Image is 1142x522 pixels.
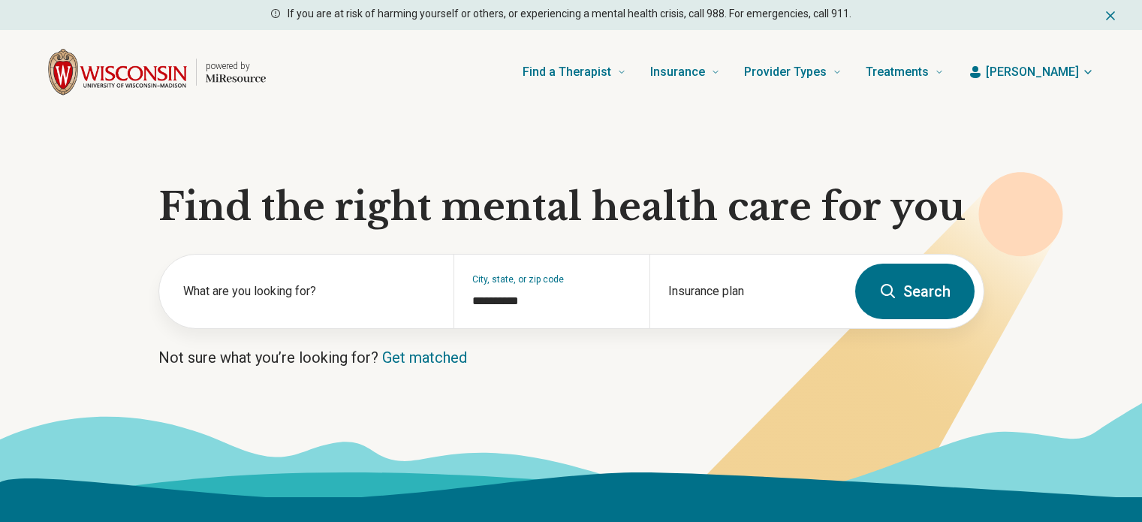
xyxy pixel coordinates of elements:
[48,48,266,96] a: Home page
[855,264,975,319] button: Search
[986,63,1079,81] span: [PERSON_NAME]
[523,42,626,102] a: Find a Therapist
[523,62,611,83] span: Find a Therapist
[158,347,984,368] p: Not sure what you’re looking for?
[866,62,929,83] span: Treatments
[866,42,944,102] a: Treatments
[158,185,984,230] h1: Find the right mental health care for you
[1103,6,1118,24] button: Dismiss
[382,349,467,367] a: Get matched
[206,60,266,72] p: powered by
[288,6,851,22] p: If you are at risk of harming yourself or others, or experiencing a mental health crisis, call 98...
[183,282,435,300] label: What are you looking for?
[650,42,720,102] a: Insurance
[744,62,827,83] span: Provider Types
[650,62,705,83] span: Insurance
[968,63,1094,81] button: [PERSON_NAME]
[744,42,842,102] a: Provider Types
